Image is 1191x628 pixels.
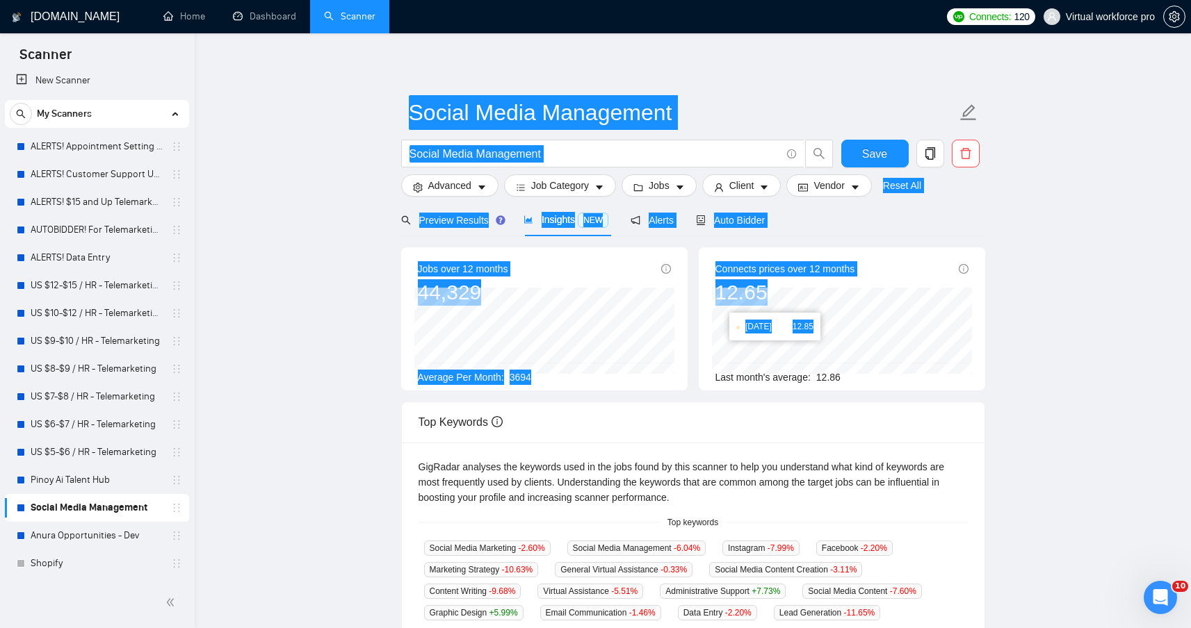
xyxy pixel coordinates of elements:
[675,182,685,192] span: caret-down
[959,104,978,122] span: edit
[492,416,503,427] span: info-circle
[31,438,163,466] a: US $5-$6 / HR - Telemarketing
[752,586,780,596] span: +7.73 %
[633,182,643,192] span: folder
[793,320,813,333] span: 12.85
[1164,11,1185,22] span: setting
[850,182,860,192] span: caret-down
[494,214,507,226] div: Tooltip anchor
[729,178,754,193] span: Client
[1163,11,1185,22] a: setting
[1172,581,1188,592] span: 10
[171,530,182,541] span: holder
[428,178,471,193] span: Advanced
[798,182,808,192] span: idcard
[418,279,508,306] div: 44,329
[413,182,423,192] span: setting
[171,447,182,458] span: holder
[660,584,786,599] span: Administrative Support
[725,608,752,618] span: -2.20 %
[233,10,296,22] a: dashboardDashboard
[31,494,163,522] a: Social Media Management
[802,584,921,599] span: Social Media Content
[31,133,163,160] a: ALERTS! Appointment Setting or Cold Calling
[31,188,163,216] a: ALERTS! $15 and Up Telemarketing
[8,44,83,74] span: Scanner
[31,160,163,188] a: ALERTS! Customer Support USA
[31,522,163,549] a: Anura Opportunities - Dev
[31,466,163,494] a: Pinoy Ai Talent Hub
[702,174,781,197] button: userClientcaret-down
[171,197,182,208] span: holder
[953,11,964,22] img: upwork-logo.png
[12,6,22,28] img: logo
[816,540,893,556] span: Facebook
[410,145,781,163] input: Search Freelance Jobs...
[862,145,887,163] span: Save
[171,419,182,430] span: holder
[31,383,163,411] a: US $7-$8 / HR - Telemarketing
[489,608,518,618] span: +5.99 %
[171,280,182,291] span: holder
[31,355,163,383] a: US $8-$9 / HR - Telemarketing
[424,540,551,556] span: Social Media Marketing
[171,169,182,180] span: holder
[1163,6,1185,28] button: setting
[622,174,697,197] button: folderJobscaret-down
[171,224,182,235] span: holder
[537,584,643,599] span: Virtual Assistance
[424,584,521,599] span: Content Writing
[171,363,182,374] span: holder
[171,474,182,486] span: holder
[578,213,608,228] span: NEW
[661,565,687,575] span: -0.33 %
[401,215,501,226] span: Preview Results
[171,336,182,347] span: holder
[477,182,487,192] span: caret-down
[774,605,880,620] span: Lead Generation
[759,182,769,192] span: caret-down
[31,411,163,438] a: US $6-$7 / HR - Telemarketing
[524,214,608,225] span: Insights
[953,147,979,160] span: delete
[787,149,796,158] span: info-circle
[555,562,692,577] span: General Virtual Assistance
[163,10,205,22] a: homeHome
[952,140,980,167] button: delete
[806,147,832,160] span: search
[816,372,841,383] span: 12.86
[504,174,616,197] button: barsJob Categorycaret-down
[715,372,811,383] span: Last month's average:
[722,540,800,556] span: Instagram
[661,264,671,274] span: info-circle
[659,516,727,529] span: Top keywords
[31,549,163,577] a: Shopify
[489,586,515,596] span: -9.68 %
[709,562,862,577] span: Social Media Content Creation
[917,147,943,160] span: copy
[10,109,31,119] span: search
[649,178,670,193] span: Jobs
[890,586,916,596] span: -7.60 %
[844,608,875,618] span: -11.65 %
[674,543,700,553] span: -6.04 %
[805,140,833,167] button: search
[594,182,604,192] span: caret-down
[524,215,533,224] span: area-chart
[10,103,32,125] button: search
[16,67,178,94] a: New Scanner
[171,308,182,319] span: holder
[171,502,182,513] span: holder
[171,391,182,402] span: holder
[1047,12,1057,22] span: user
[419,402,968,442] div: Top Keywords
[5,100,189,577] li: My Scanners
[409,95,957,130] input: Scanner name...
[401,174,499,197] button: settingAdvancedcaret-down
[715,279,855,306] div: 12.65
[696,215,706,225] span: robot
[883,178,921,193] a: Reset All
[401,215,411,225] span: search
[768,543,794,553] span: -7.99 %
[37,100,92,128] span: My Scanners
